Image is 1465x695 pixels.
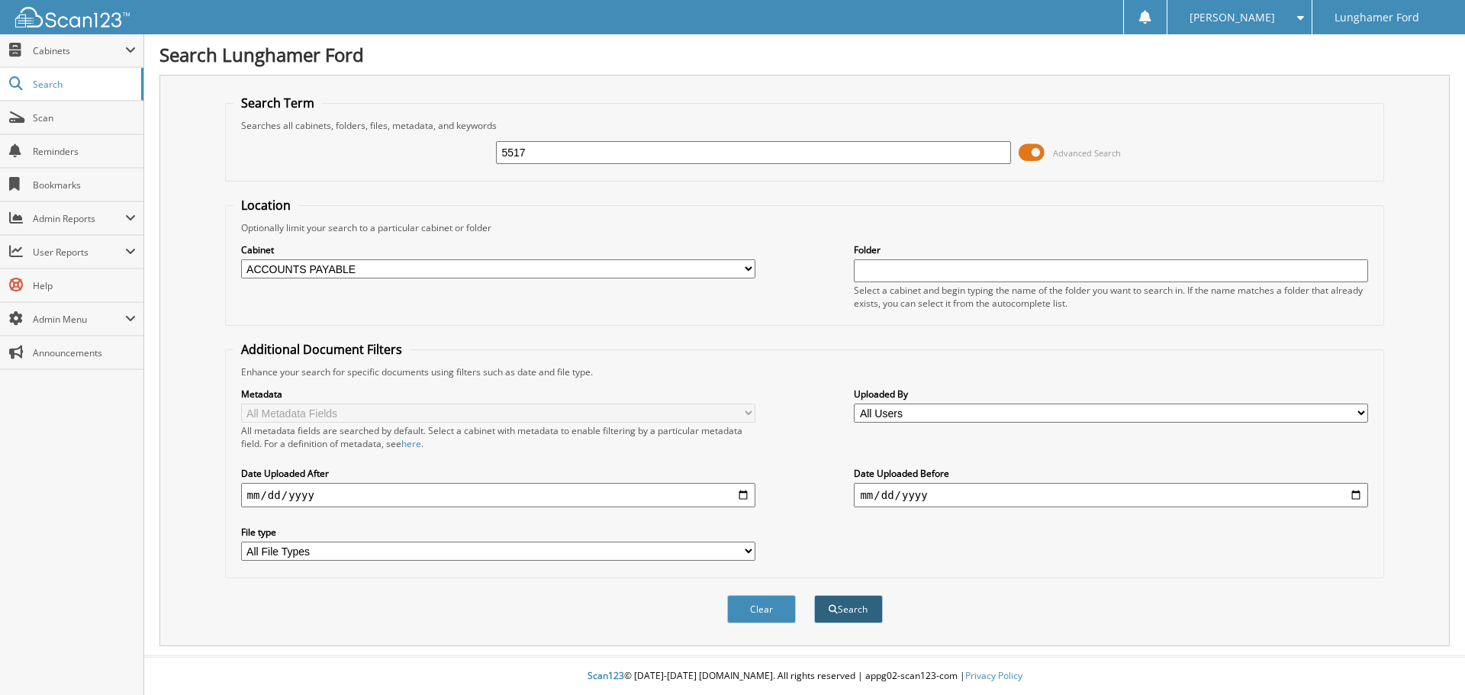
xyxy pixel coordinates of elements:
[233,197,298,214] legend: Location
[233,95,322,111] legend: Search Term
[965,669,1022,682] a: Privacy Policy
[727,595,796,623] button: Clear
[33,346,136,359] span: Announcements
[241,424,755,450] div: All metadata fields are searched by default. Select a cabinet with metadata to enable filtering b...
[241,526,755,539] label: File type
[854,467,1368,480] label: Date Uploaded Before
[233,341,410,358] legend: Additional Document Filters
[144,658,1465,695] div: © [DATE]-[DATE] [DOMAIN_NAME]. All rights reserved | appg02-scan123-com |
[33,179,136,191] span: Bookmarks
[241,243,755,256] label: Cabinet
[814,595,883,623] button: Search
[233,119,1376,132] div: Searches all cabinets, folders, files, metadata, and keywords
[1053,147,1121,159] span: Advanced Search
[854,483,1368,507] input: end
[33,111,136,124] span: Scan
[241,388,755,401] label: Metadata
[241,467,755,480] label: Date Uploaded After
[33,78,134,91] span: Search
[1335,13,1419,22] span: Lunghamer Ford
[233,221,1376,234] div: Optionally limit your search to a particular cabinet or folder
[33,313,125,326] span: Admin Menu
[233,365,1376,378] div: Enhance your search for specific documents using filters such as date and file type.
[401,437,421,450] a: here
[854,243,1368,256] label: Folder
[854,388,1368,401] label: Uploaded By
[854,284,1368,310] div: Select a cabinet and begin typing the name of the folder you want to search in. If the name match...
[241,483,755,507] input: start
[15,7,130,27] img: scan123-logo-white.svg
[588,669,624,682] span: Scan123
[33,145,136,158] span: Reminders
[33,279,136,292] span: Help
[33,212,125,225] span: Admin Reports
[33,246,125,259] span: User Reports
[33,44,125,57] span: Cabinets
[1389,622,1465,695] iframe: Chat Widget
[159,42,1450,67] h1: Search Lunghamer Ford
[1190,13,1275,22] span: [PERSON_NAME]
